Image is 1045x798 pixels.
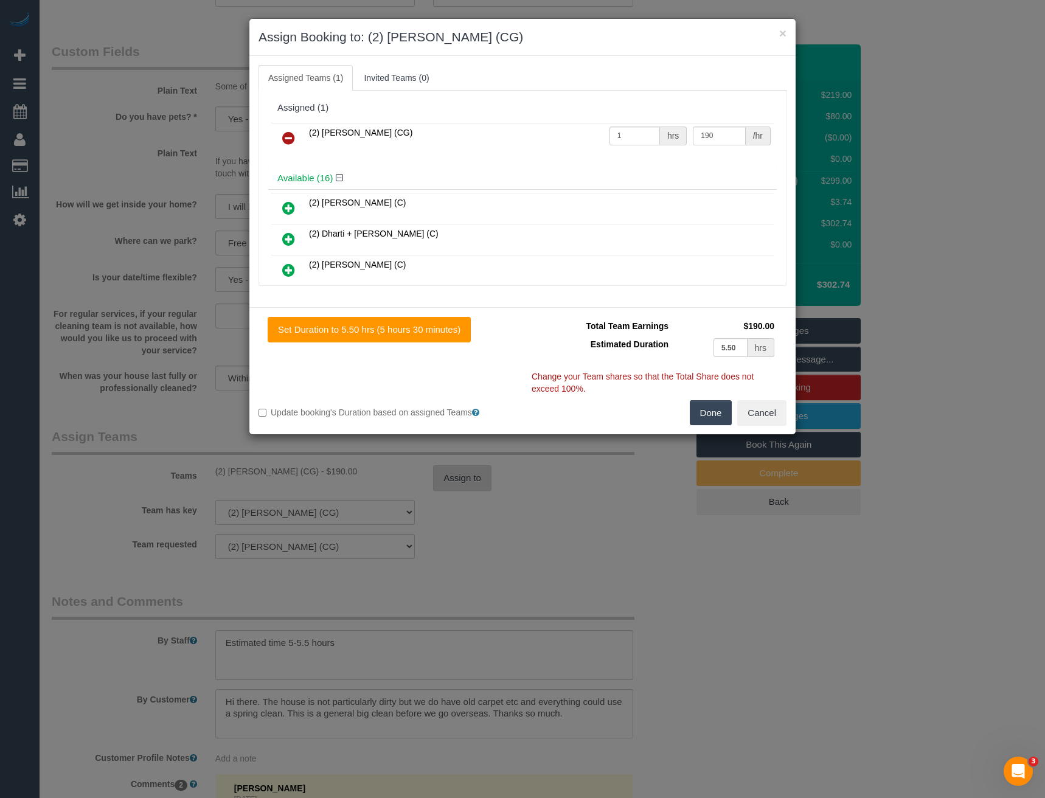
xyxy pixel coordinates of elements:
h4: Available (16) [277,173,768,184]
div: hrs [748,338,774,357]
div: hrs [660,127,687,145]
button: Set Duration to 5.50 hrs (5 hours 30 minutes) [268,317,471,342]
button: × [779,27,786,40]
div: Assigned (1) [277,103,768,113]
span: (2) Dharti + [PERSON_NAME] (C) [309,229,439,238]
iframe: Intercom live chat [1004,757,1033,786]
input: Update booking's Duration based on assigned Teams [259,409,266,417]
h3: Assign Booking to: (2) [PERSON_NAME] (CG) [259,28,786,46]
td: $190.00 [672,317,777,335]
span: Estimated Duration [591,339,668,349]
div: /hr [746,127,771,145]
button: Done [690,400,732,426]
label: Update booking's Duration based on assigned Teams [259,406,513,418]
td: Total Team Earnings [532,317,672,335]
span: 3 [1029,757,1038,766]
a: Invited Teams (0) [354,65,439,91]
button: Cancel [737,400,786,426]
span: (2) [PERSON_NAME] (C) [309,198,406,207]
span: (2) [PERSON_NAME] (C) [309,260,406,269]
span: (2) [PERSON_NAME] (CG) [309,128,412,137]
a: Assigned Teams (1) [259,65,353,91]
